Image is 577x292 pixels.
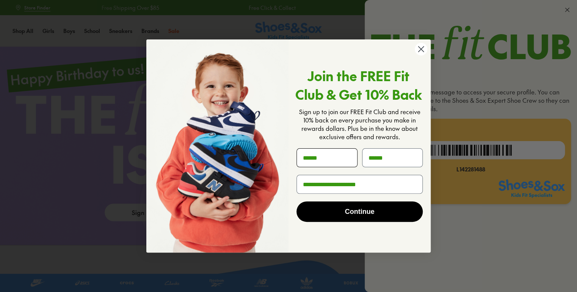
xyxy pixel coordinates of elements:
[296,201,423,222] button: Continue
[299,107,420,141] span: Sign up to join our FREE Fit Club and receive 10% back on every purchase you make in rewards doll...
[295,66,422,104] span: Join the FREE Fit Club & Get 10% Back
[296,175,423,194] input: Email
[362,148,423,167] input: Last Name
[414,42,428,56] button: Close dialog
[146,39,288,253] img: 4cfae6ee-cc04-4748-8098-38ce7ef14282.png
[296,148,357,167] input: First Name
